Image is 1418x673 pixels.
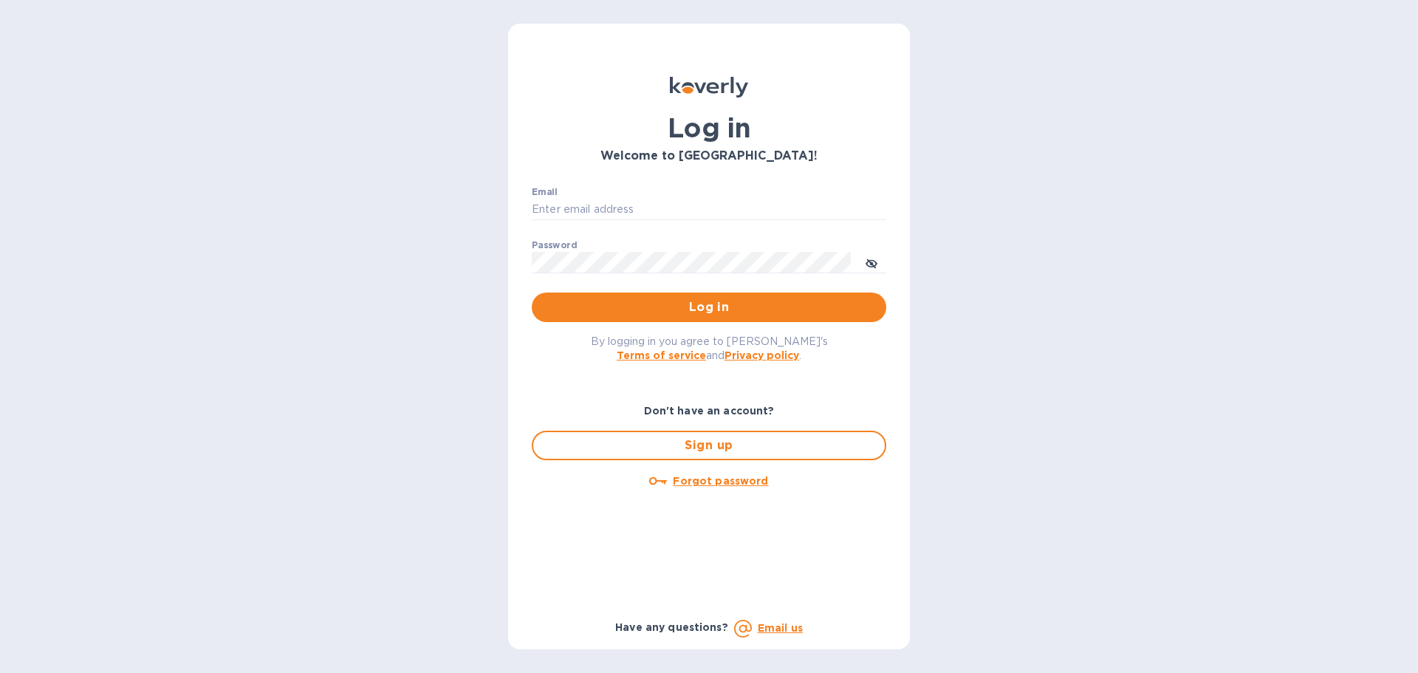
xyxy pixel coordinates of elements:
[670,77,748,98] img: Koverly
[532,241,577,250] label: Password
[532,188,558,197] label: Email
[544,298,874,316] span: Log in
[857,247,886,277] button: toggle password visibility
[615,621,728,633] b: Have any questions?
[644,405,775,417] b: Don't have an account?
[725,349,799,361] a: Privacy policy
[532,112,886,143] h1: Log in
[673,475,768,487] u: Forgot password
[617,349,706,361] a: Terms of service
[545,437,873,454] span: Sign up
[532,199,886,221] input: Enter email address
[758,622,803,634] a: Email us
[591,335,828,361] span: By logging in you agree to [PERSON_NAME]'s and .
[532,431,886,460] button: Sign up
[532,293,886,322] button: Log in
[532,149,886,163] h3: Welcome to [GEOGRAPHIC_DATA]!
